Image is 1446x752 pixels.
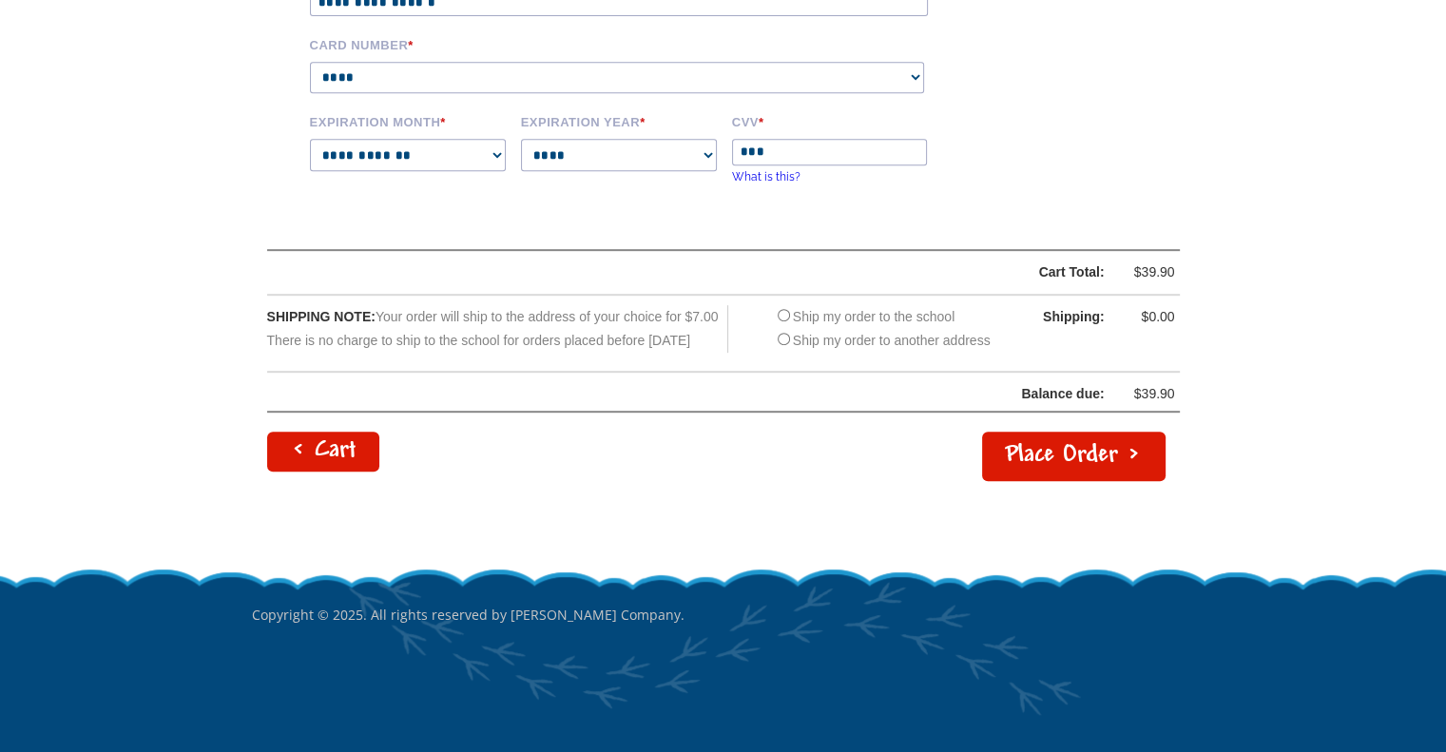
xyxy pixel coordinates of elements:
label: Expiration Year [521,112,719,129]
div: Cart Total: [316,260,1105,284]
div: $0.00 [1118,305,1175,329]
a: What is this? [732,170,800,183]
span: SHIPPING NOTE: [267,309,376,324]
label: Card Number [310,35,956,52]
div: Your order will ship to the address of your choice for $7.00 There is no charge to ship to the sc... [267,305,729,353]
div: $39.90 [1118,382,1175,406]
button: Place Order > [982,432,1166,481]
div: $39.90 [1118,260,1175,284]
div: Ship my order to the school Ship my order to another address [773,305,991,353]
p: Copyright © 2025. All rights reserved by [PERSON_NAME] Company. [252,567,1195,664]
a: < Cart [267,432,379,472]
div: Shipping: [1010,305,1105,329]
label: Expiration Month [310,112,508,129]
label: CVV [732,112,930,129]
div: Balance due: [268,382,1105,406]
